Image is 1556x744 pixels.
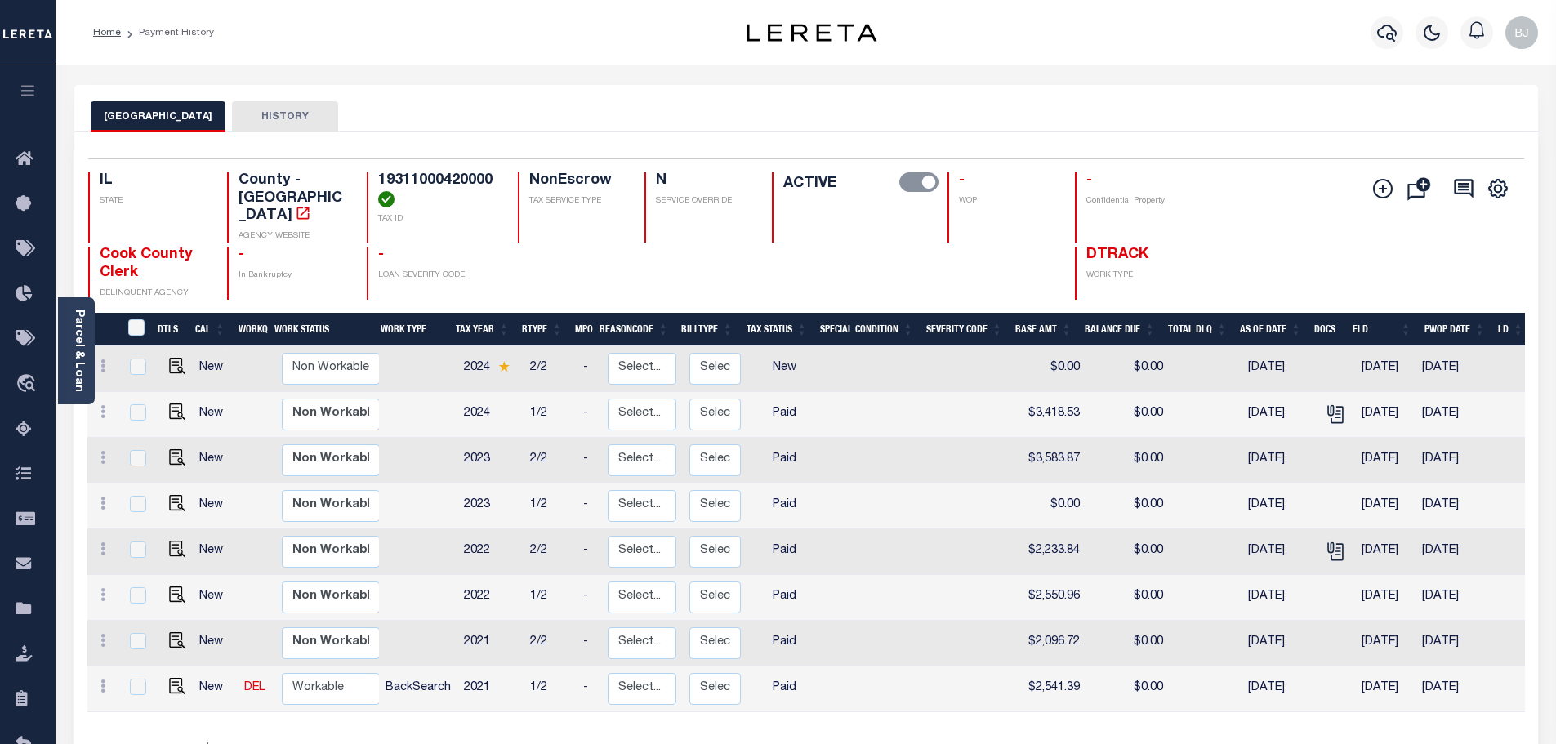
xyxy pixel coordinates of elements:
td: $0.00 [1086,621,1170,666]
th: Tax Year: activate to sort column ascending [449,313,515,346]
td: $0.00 [1017,483,1086,529]
span: DTRACK [1086,247,1148,262]
th: As of Date: activate to sort column ascending [1233,313,1308,346]
td: - [577,483,601,529]
h4: County - [GEOGRAPHIC_DATA] [239,172,347,225]
td: $0.00 [1086,575,1170,621]
th: Severity Code: activate to sort column ascending [920,313,1009,346]
td: 2022 [457,529,524,575]
td: [DATE] [1416,392,1489,438]
td: Paid [747,438,821,483]
td: - [577,438,601,483]
span: - [239,247,244,262]
td: $2,233.84 [1017,529,1086,575]
th: Docs [1308,313,1346,346]
span: - [959,173,965,188]
a: DEL [244,682,265,693]
td: 2021 [457,621,524,666]
td: [DATE] [1416,483,1489,529]
td: - [577,346,601,392]
button: [GEOGRAPHIC_DATA] [91,101,225,132]
th: Special Condition: activate to sort column ascending [814,313,920,346]
p: WOP [959,195,1055,207]
th: WorkQ [232,313,268,346]
td: Paid [747,483,821,529]
td: New [193,575,238,621]
td: $2,550.96 [1017,575,1086,621]
button: HISTORY [232,101,338,132]
td: 2/2 [524,438,577,483]
td: 2024 [457,346,524,392]
p: WORK TYPE [1086,270,1195,282]
p: DELINQUENT AGENCY [100,287,208,300]
h4: IL [100,172,208,190]
span: - [1086,173,1092,188]
th: ReasonCode: activate to sort column ascending [593,313,675,346]
td: Paid [747,392,821,438]
td: [DATE] [1242,392,1316,438]
td: [DATE] [1242,346,1316,392]
th: Work Status [268,313,378,346]
td: [DATE] [1355,575,1416,621]
td: [DATE] [1242,438,1316,483]
td: [DATE] [1355,483,1416,529]
td: $0.00 [1086,392,1170,438]
td: 1/2 [524,392,577,438]
td: $3,583.87 [1017,438,1086,483]
td: New [193,438,238,483]
td: New [193,392,238,438]
td: 2/2 [524,529,577,575]
th: &nbsp;&nbsp;&nbsp;&nbsp;&nbsp;&nbsp;&nbsp;&nbsp;&nbsp;&nbsp; [87,313,118,346]
img: Star.svg [498,361,510,372]
th: Total DLQ: activate to sort column ascending [1161,313,1233,346]
th: &nbsp; [118,313,152,346]
td: [DATE] [1242,575,1316,621]
td: $2,541.39 [1017,666,1086,712]
td: 2022 [457,575,524,621]
td: - [577,621,601,666]
h4: N [656,172,752,190]
th: Balance Due: activate to sort column ascending [1078,313,1161,346]
td: 1/2 [524,666,577,712]
span: Cook County Clerk [100,247,193,280]
td: [DATE] [1416,346,1489,392]
td: [DATE] [1416,666,1489,712]
td: 2/2 [524,346,577,392]
td: Paid [747,575,821,621]
td: [DATE] [1242,666,1316,712]
td: New [193,483,238,529]
a: Home [93,28,121,38]
img: logo-dark.svg [747,24,877,42]
th: CAL: activate to sort column ascending [189,313,232,346]
td: - [577,666,601,712]
p: TAX ID [378,213,498,225]
td: [DATE] [1242,529,1316,575]
td: Paid [747,666,821,712]
td: [DATE] [1242,621,1316,666]
label: ACTIVE [783,172,836,195]
td: $2,096.72 [1017,621,1086,666]
p: In Bankruptcy [239,270,347,282]
a: Parcel & Loan [73,310,84,392]
th: LD: activate to sort column ascending [1491,313,1530,346]
td: - [577,575,601,621]
td: 2023 [457,483,524,529]
td: $0.00 [1086,438,1170,483]
p: STATE [100,195,208,207]
th: Tax Status: activate to sort column ascending [739,313,814,346]
td: [DATE] [1355,346,1416,392]
td: BackSearch [379,666,457,712]
td: 2/2 [524,621,577,666]
td: - [577,529,601,575]
td: 2024 [457,392,524,438]
td: New [193,666,238,712]
td: $3,418.53 [1017,392,1086,438]
th: Work Type [374,313,450,346]
i: travel_explore [16,374,42,395]
td: [DATE] [1416,621,1489,666]
th: ELD: activate to sort column ascending [1346,313,1418,346]
td: $0.00 [1086,483,1170,529]
th: Base Amt: activate to sort column ascending [1009,313,1078,346]
h4: NonEscrow [529,172,626,190]
td: 2021 [457,666,524,712]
